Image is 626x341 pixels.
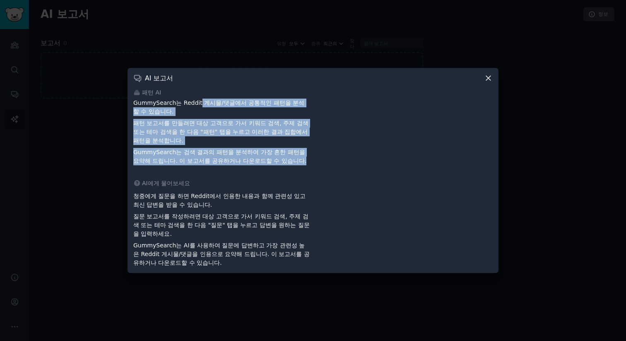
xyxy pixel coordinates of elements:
font: 청중에게 질문을 하면 Reddit에서 인용한 내용과 함께 관련성 있고 최신 답변을 받을 수 있습니다. [133,193,306,208]
font: GummySearch는 AI를 사용하여 질문에 답변하고 가장 관련성 높은 Reddit 게시물/댓글을 인용으로 요약해 드립니다. 이 보고서를 공유하거나 다운로드할 수 있습니다. [133,242,310,266]
font: AI 보고서 [145,74,173,82]
font: AI에게 물어보세요 [142,180,190,186]
font: 패턴 AI [142,89,161,96]
font: 질문 보고서를 작성하려면 대상 고객으로 가서 키워드 검색, 주제 검색 또는 테마 검색을 한 다음 "질문" 탭을 누르고 답변을 원하는 질문을 입력하세요. [133,213,310,237]
font: GummySearch는 Reddit 게시물/댓글에서 공통적인 패턴을 분석할 수 있습니다. [133,99,304,115]
iframe: 유튜브 비디오 플레이어 [316,99,493,173]
font: GummySearch는 검색 결과의 패턴을 분석하여 가장 흔한 패턴을 요약해 드립니다. 이 보고서를 공유하거나 다운로드할 수 있습니다. [133,149,306,164]
font: 패턴 보고서를 만들려면 대상 고객으로 가서 키워드 검색, 주제 검색 또는 테마 검색을 한 다음 "패턴" 탭을 누르고 이러한 결과 집합에서 패턴을 분석합니다. [133,120,308,144]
